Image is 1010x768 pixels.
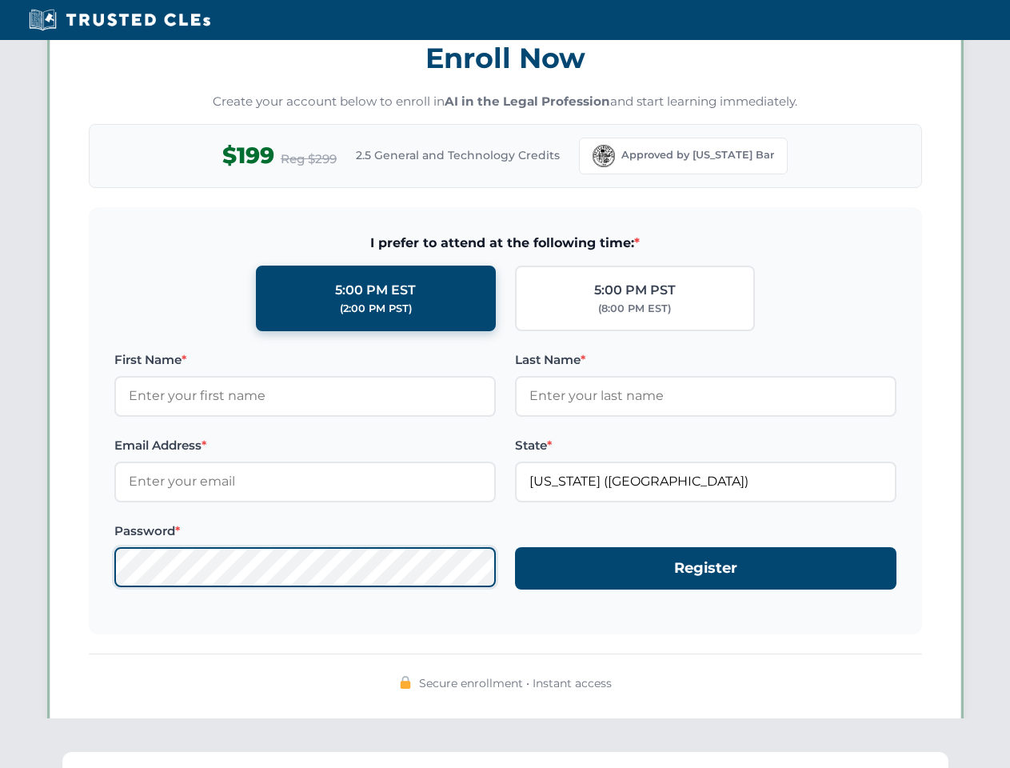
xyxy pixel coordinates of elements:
[114,376,496,416] input: Enter your first name
[515,462,896,502] input: Florida (FL)
[515,376,896,416] input: Enter your last name
[419,674,612,692] span: Secure enrollment • Instant access
[594,280,676,301] div: 5:00 PM PST
[281,150,337,169] span: Reg $299
[515,350,896,370] label: Last Name
[356,146,560,164] span: 2.5 General and Technology Credits
[114,350,496,370] label: First Name
[598,301,671,317] div: (8:00 PM EST)
[335,280,416,301] div: 5:00 PM EST
[114,522,496,541] label: Password
[24,8,215,32] img: Trusted CLEs
[515,547,896,590] button: Register
[445,94,610,109] strong: AI in the Legal Profession
[399,676,412,689] img: 🔒
[515,436,896,455] label: State
[89,93,922,111] p: Create your account below to enroll in and start learning immediately.
[89,33,922,83] h3: Enroll Now
[114,233,896,254] span: I prefer to attend at the following time:
[621,147,774,163] span: Approved by [US_STATE] Bar
[114,436,496,455] label: Email Address
[114,462,496,502] input: Enter your email
[222,138,274,174] span: $199
[340,301,412,317] div: (2:00 PM PST)
[593,145,615,167] img: Florida Bar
